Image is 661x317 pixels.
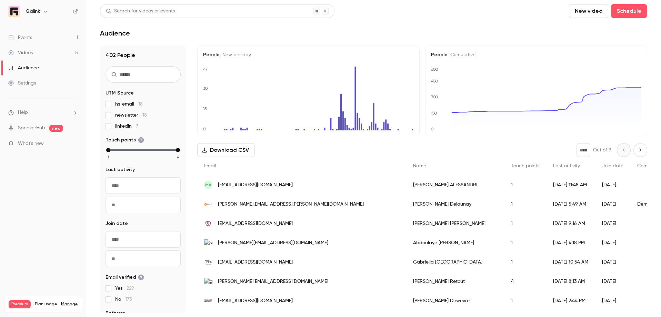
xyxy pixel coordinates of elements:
h1: 402 People [106,51,181,59]
span: [PERSON_NAME][EMAIL_ADDRESS][DOMAIN_NAME] [218,278,328,285]
div: 1 [504,252,546,272]
h6: Galink [26,8,40,15]
div: [PERSON_NAME] Retout [406,272,504,291]
span: hs_email [115,101,143,108]
span: newsletter [115,112,147,119]
span: Touch points [511,164,539,168]
div: [DATE] 9:16 AM [546,214,595,233]
text: 47 [203,67,208,72]
div: [PERSON_NAME] ALESSANDRI [406,175,504,195]
span: 7 [136,124,138,129]
span: 173 [125,297,132,302]
div: [DATE] [595,233,630,252]
span: 1 [108,154,109,160]
div: [PERSON_NAME] Dewevre [406,291,504,310]
span: New per day [220,52,251,57]
div: [PERSON_NAME] Delaunay [406,195,504,214]
text: 15 [203,106,207,111]
div: 1 [504,214,546,233]
span: Yes [115,285,134,292]
span: MA [205,182,211,188]
span: [EMAIL_ADDRESS][DOMAIN_NAME] [218,181,293,189]
div: Search for videos or events [106,8,175,15]
div: [DATE] [595,195,630,214]
span: 18 [138,102,143,107]
text: 450 [431,79,438,83]
div: Abdoulaye [PERSON_NAME] [406,233,504,252]
span: Last activity [553,164,580,168]
span: Join date [602,164,623,168]
div: [DATE] [595,291,630,310]
span: Help [18,109,28,116]
span: 18 [142,113,147,118]
text: 150 [431,111,437,116]
div: [DATE] 8:13 AM [546,272,595,291]
div: 4 [504,272,546,291]
button: Download CSV [197,143,255,157]
span: What's new [18,140,44,147]
span: [EMAIL_ADDRESS][DOMAIN_NAME] [218,220,293,227]
span: 4 [177,154,179,160]
span: Premium [9,300,31,308]
div: [DATE] [595,214,630,233]
div: Videos [8,49,33,56]
h5: People [203,51,414,58]
span: No [115,296,132,303]
div: 1 [504,195,546,214]
text: 0 [431,127,434,131]
span: Last activity [106,166,135,173]
img: Galink [9,6,20,17]
div: [DATE] 10:54 AM [546,252,595,272]
span: new [49,125,63,132]
span: Email verified [106,274,144,281]
span: Name [413,164,426,168]
h5: People [431,51,642,58]
button: Schedule [611,4,647,18]
span: Touch points [106,137,144,143]
div: 1 [504,233,546,252]
li: help-dropdown-opener [8,109,78,116]
text: 30 [203,86,208,91]
span: Email [204,164,216,168]
div: Gabriella [GEOGRAPHIC_DATA] [406,252,504,272]
div: Audience [8,65,39,71]
p: Out of 9 [593,147,611,153]
div: min [106,148,110,152]
div: Events [8,34,32,41]
text: 0 [203,127,206,131]
div: [DATE] 4:18 PM [546,233,595,252]
div: [PERSON_NAME] [PERSON_NAME] [406,214,504,233]
button: Next page [633,143,647,157]
img: demathieu-bard.fr [204,200,212,208]
span: 229 [127,286,134,291]
text: 600 [431,67,438,72]
span: [EMAIL_ADDRESS][DOMAIN_NAME] [218,297,293,305]
div: max [176,148,180,152]
img: energy-pool.eu [204,258,212,266]
button: New video [569,4,608,18]
a: SpeakerHub [18,125,45,132]
span: UTM Source [106,90,134,97]
h1: Audience [100,29,130,37]
img: galink.com [204,278,212,285]
div: [DATE] 5:49 AM [546,195,595,214]
div: [DATE] 11:48 AM [546,175,595,195]
img: sodecoton.cm [204,239,212,247]
div: [DATE] 2:44 PM [546,291,595,310]
div: 1 [504,291,546,310]
img: managersenmission.com [204,297,212,305]
span: [PERSON_NAME][EMAIL_ADDRESS][DOMAIN_NAME] [218,239,328,247]
text: 300 [431,95,438,100]
span: Plan usage [35,301,57,307]
img: cosoluce.fr [204,219,212,228]
div: 1 [504,175,546,195]
span: [PERSON_NAME][EMAIL_ADDRESS][PERSON_NAME][DOMAIN_NAME] [218,201,364,208]
div: [DATE] [595,175,630,195]
a: Manage [61,301,78,307]
div: [DATE] [595,252,630,272]
span: Cumulative [448,52,475,57]
div: Settings [8,80,36,87]
div: [DATE] [595,272,630,291]
span: Referrer [106,310,125,317]
span: linkedin [115,123,138,130]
